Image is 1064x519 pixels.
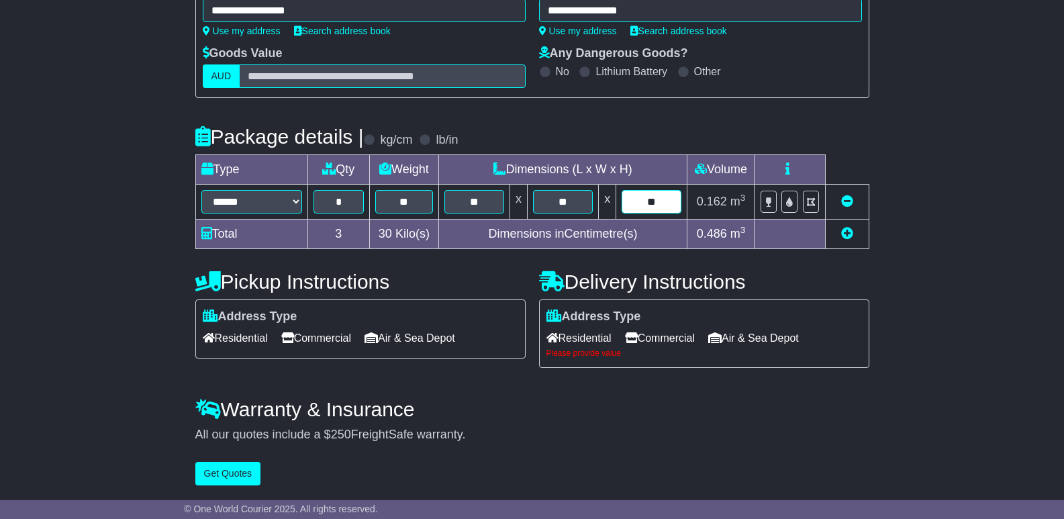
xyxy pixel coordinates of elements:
label: kg/cm [380,133,412,148]
div: All our quotes include a $ FreightSafe warranty. [195,428,869,442]
span: Residential [546,328,612,348]
a: Use my address [539,26,617,36]
h4: Delivery Instructions [539,271,869,293]
a: Remove this item [841,195,853,208]
sup: 3 [740,193,746,203]
span: Commercial [281,328,351,348]
span: m [730,227,746,240]
span: Air & Sea Depot [708,328,799,348]
td: Weight [370,155,439,185]
span: 0.162 [697,195,727,208]
label: AUD [203,64,240,88]
td: Qty [307,155,370,185]
td: Dimensions (L x W x H) [438,155,687,185]
label: No [556,65,569,78]
td: Volume [687,155,755,185]
td: 3 [307,220,370,249]
label: Any Dangerous Goods? [539,46,688,61]
td: Kilo(s) [370,220,439,249]
label: Lithium Battery [595,65,667,78]
a: Use my address [203,26,281,36]
button: Get Quotes [195,462,261,485]
h4: Pickup Instructions [195,271,526,293]
label: Goods Value [203,46,283,61]
span: Residential [203,328,268,348]
span: m [730,195,746,208]
span: Commercial [625,328,695,348]
span: Air & Sea Depot [365,328,455,348]
label: Address Type [203,310,297,324]
label: lb/in [436,133,458,148]
h4: Package details | [195,126,364,148]
td: x [599,185,616,220]
label: Address Type [546,310,641,324]
label: Other [694,65,721,78]
span: 0.486 [697,227,727,240]
span: © One World Courier 2025. All rights reserved. [184,504,378,514]
td: x [510,185,527,220]
td: Type [195,155,307,185]
sup: 3 [740,225,746,235]
a: Add new item [841,227,853,240]
a: Search address book [294,26,391,36]
span: 30 [379,227,392,240]
td: Dimensions in Centimetre(s) [438,220,687,249]
span: 250 [331,428,351,441]
td: Total [195,220,307,249]
a: Search address book [630,26,727,36]
h4: Warranty & Insurance [195,398,869,420]
div: Please provide value [546,348,862,358]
